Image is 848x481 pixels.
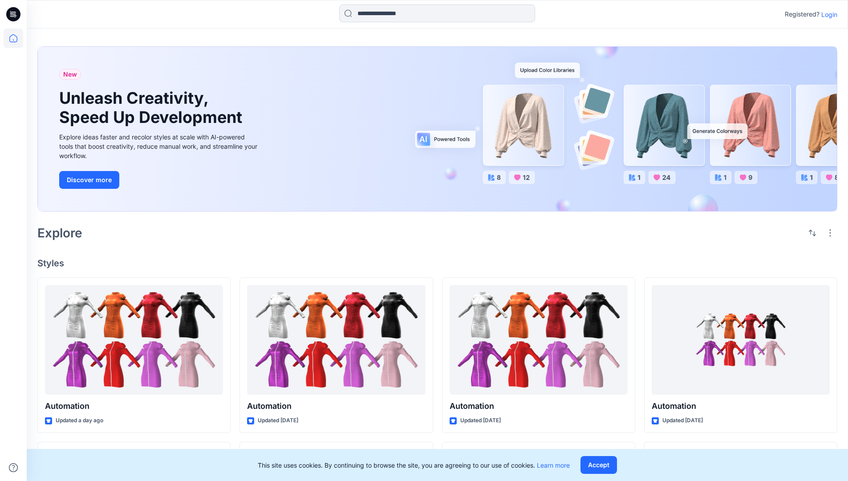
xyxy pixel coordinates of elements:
[45,285,223,395] a: Automation
[37,258,837,269] h4: Styles
[247,400,425,412] p: Automation
[247,285,425,395] a: Automation
[258,461,570,470] p: This site uses cookies. By continuing to browse the site, you are agreeing to our use of cookies.
[258,416,298,425] p: Updated [DATE]
[460,416,501,425] p: Updated [DATE]
[59,89,246,127] h1: Unleash Creativity, Speed Up Development
[45,400,223,412] p: Automation
[537,461,570,469] a: Learn more
[56,416,103,425] p: Updated a day ago
[652,285,830,395] a: Automation
[59,132,260,160] div: Explore ideas faster and recolor styles at scale with AI-powered tools that boost creativity, red...
[59,171,260,189] a: Discover more
[59,171,119,189] button: Discover more
[37,226,82,240] h2: Explore
[785,9,820,20] p: Registered?
[63,69,77,80] span: New
[821,10,837,19] p: Login
[662,416,703,425] p: Updated [DATE]
[580,456,617,474] button: Accept
[652,400,830,412] p: Automation
[450,285,628,395] a: Automation
[450,400,628,412] p: Automation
